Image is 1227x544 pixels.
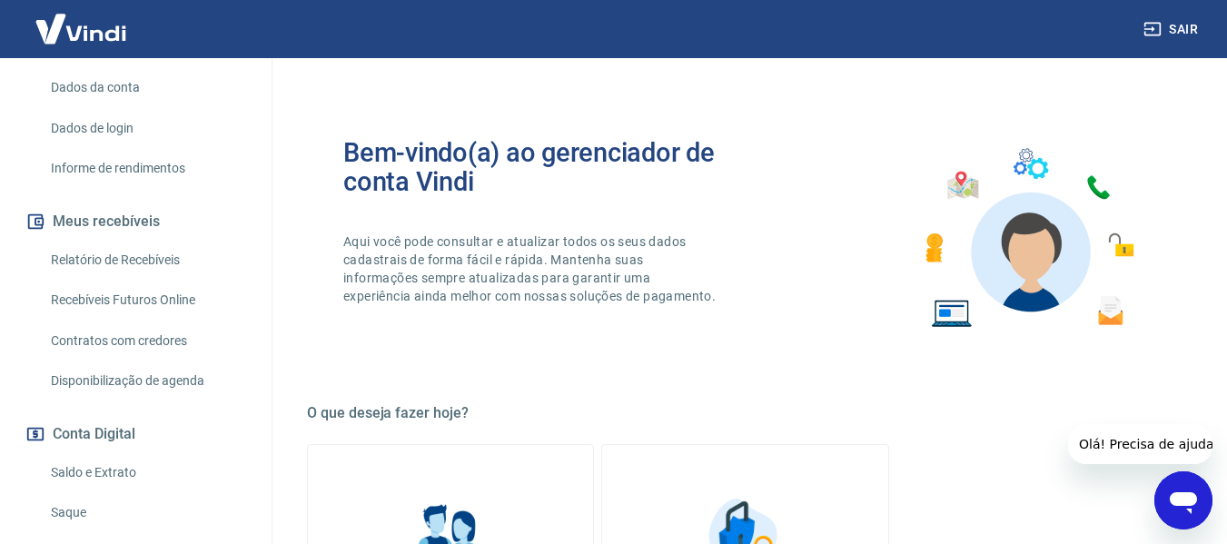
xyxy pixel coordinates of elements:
[1140,13,1205,46] button: Sair
[44,282,250,319] a: Recebíveis Futuros Online
[22,202,250,242] button: Meus recebíveis
[44,494,250,531] a: Saque
[343,232,719,305] p: Aqui você pode consultar e atualizar todos os seus dados cadastrais de forma fácil e rápida. Mant...
[307,404,1183,422] h5: O que deseja fazer hoje?
[44,69,250,106] a: Dados da conta
[1068,424,1212,464] iframe: Mensagem da empresa
[44,454,250,491] a: Saldo e Extrato
[44,110,250,147] a: Dados de login
[22,1,140,56] img: Vindi
[909,138,1147,339] img: Imagem de um avatar masculino com diversos icones exemplificando as funcionalidades do gerenciado...
[44,322,250,360] a: Contratos com credores
[11,13,153,27] span: Olá! Precisa de ajuda?
[1024,428,1061,464] iframe: Fechar mensagem
[1154,471,1212,529] iframe: Botão para abrir a janela de mensagens
[44,150,250,187] a: Informe de rendimentos
[22,414,250,454] button: Conta Digital
[44,242,250,279] a: Relatório de Recebíveis
[44,362,250,400] a: Disponibilização de agenda
[343,138,746,196] h2: Bem-vindo(a) ao gerenciador de conta Vindi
